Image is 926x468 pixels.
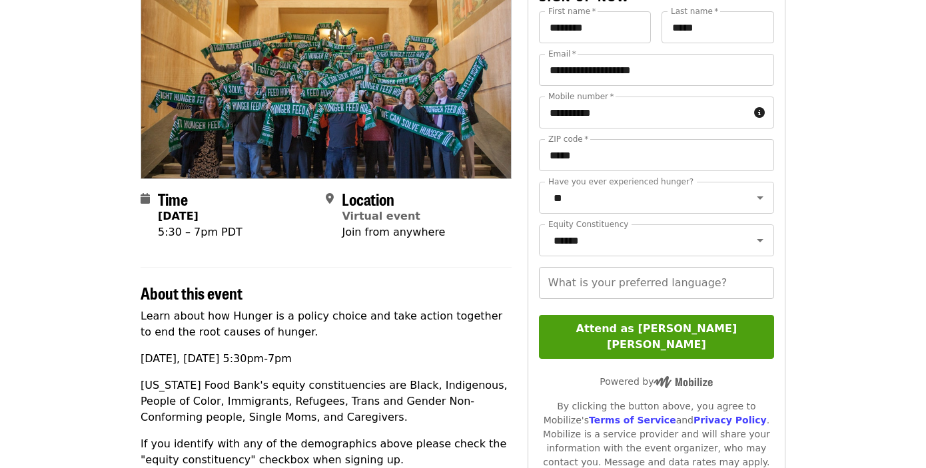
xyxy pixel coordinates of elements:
input: First name [539,11,652,43]
strong: [DATE] [158,210,199,222]
span: Join from anywhere [342,226,445,238]
a: Privacy Policy [694,415,767,425]
i: calendar icon [141,192,150,205]
button: Open [751,188,769,207]
label: Have you ever experienced hunger? [548,178,694,186]
input: What is your preferred language? [539,267,774,299]
input: Mobile number [539,97,749,128]
p: [DATE], [DATE] 5:30pm-7pm [141,351,512,367]
label: ZIP code [548,135,588,143]
p: [US_STATE] Food Bank's equity constituencies are Black, Indigenous, People of Color, Immigrants, ... [141,377,512,425]
img: Powered by Mobilize [654,376,713,388]
label: First name [548,7,596,15]
i: map-marker-alt icon [326,192,334,205]
input: Email [539,54,774,86]
div: 5:30 – 7pm PDT [158,224,242,240]
span: About this event [141,281,242,304]
label: Last name [671,7,718,15]
p: If you identify with any of the demographics above please check the "equity constituency" checkbo... [141,436,512,468]
button: Open [751,231,769,250]
i: circle-info icon [754,107,765,119]
input: Last name [662,11,774,43]
button: Attend as [PERSON_NAME] [PERSON_NAME] [539,315,774,359]
a: Virtual event [342,210,420,222]
p: Learn about how Hunger is a policy choice and take action together to end the root causes of hunger. [141,308,512,340]
a: Terms of Service [589,415,676,425]
input: ZIP code [539,139,774,171]
label: Equity Constituency [548,220,628,228]
span: Location [342,187,394,210]
span: Powered by [600,376,713,387]
span: Time [158,187,188,210]
label: Mobile number [548,93,614,101]
label: Email [548,50,576,58]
